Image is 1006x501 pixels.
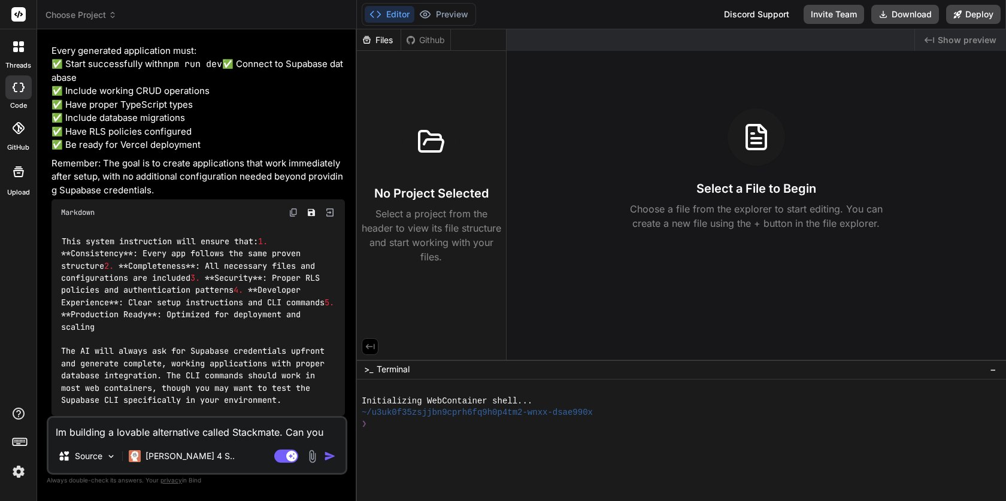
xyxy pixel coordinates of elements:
span: ❯ [362,418,366,430]
img: copy [289,208,298,217]
div: Discord Support [717,5,796,24]
button: Preview [414,6,473,23]
div: Files [357,34,401,46]
span: >_ [364,363,373,375]
span: **Production Ready** [61,309,157,320]
span: 4. [234,285,243,296]
button: Download [871,5,939,24]
span: 2. [104,260,114,271]
span: Show preview [938,34,996,46]
label: GitHub [7,142,29,153]
button: Deploy [946,5,1001,24]
p: Every generated application must: ✅ Start successfully with ✅ Connect to Supabase database ✅ Incl... [51,44,345,152]
label: code [10,101,27,111]
h3: Select a File to Begin [696,180,816,197]
button: Save file [303,204,320,221]
label: threads [5,60,31,71]
span: Initializing WebContainer shell... [362,396,532,407]
button: Editor [365,6,414,23]
button: − [987,360,999,379]
h3: No Project Selected [374,185,489,202]
div: Github [401,34,450,46]
img: icon [324,450,336,462]
label: Upload [7,187,30,198]
p: Choose a file from the explorer to start editing. You can create a new file using the + button in... [622,202,890,230]
span: 3. [190,272,200,283]
img: Claude 4 Sonnet [129,450,141,462]
span: privacy [160,476,182,484]
span: ~/u3uk0f35zsjjbn9cprh6fq9h0p4tm2-wnxx-dsae990x [362,407,593,418]
span: − [990,363,996,375]
img: settings [8,461,29,482]
span: Markdown [61,208,95,217]
img: Open in Browser [325,207,335,218]
span: Terminal [377,363,410,375]
img: Pick Models [106,451,116,461]
span: 5. [325,297,334,308]
p: Always double-check its answers. Your in Bind [47,475,347,486]
p: Select a project from the header to view its file structure and start working with your files. [362,207,501,264]
p: Remember: The goal is to create applications that work immediately after setup, with no additiona... [51,157,345,198]
img: attachment [305,450,319,463]
span: Choose Project [46,9,117,21]
code: npm run dev [163,58,222,70]
p: Source [75,450,102,462]
span: 1. [258,236,268,247]
p: [PERSON_NAME] 4 S.. [146,450,235,462]
code: This system instruction will ensure that: : Every app follows the same proven structure : All nec... [61,235,339,406]
button: Invite Team [804,5,864,24]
